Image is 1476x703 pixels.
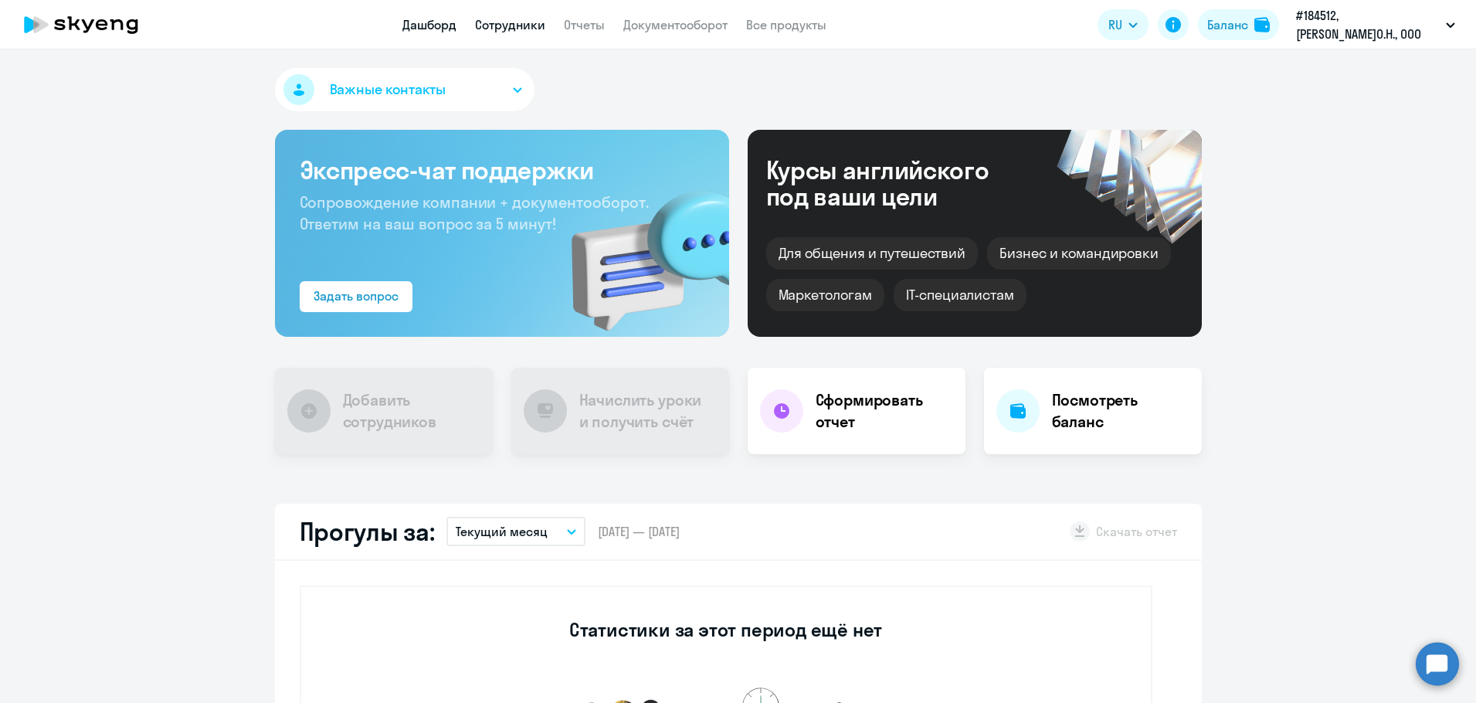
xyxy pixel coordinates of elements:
h4: Посмотреть баланс [1052,389,1189,433]
p: Текущий месяц [456,522,548,541]
h3: Статистики за этот период ещё нет [569,617,882,642]
a: Документооборот [623,17,728,32]
span: Важные контакты [330,80,446,100]
span: RU [1108,15,1122,34]
img: bg-img [549,163,729,337]
span: [DATE] — [DATE] [598,523,680,540]
h4: Начислить уроки и получить счёт [579,389,714,433]
div: IT-специалистам [894,279,1026,311]
button: Балансbalance [1198,9,1279,40]
p: #184512, [PERSON_NAME]О.Н., ООО [1296,6,1440,43]
span: Сопровождение компании + документооборот. Ответим на ваш вопрос за 5 минут! [300,192,649,233]
div: Бизнес и командировки [987,237,1171,270]
div: Баланс [1207,15,1248,34]
h4: Сформировать отчет [816,389,953,433]
button: RU [1098,9,1149,40]
a: Сотрудники [475,17,545,32]
button: #184512, [PERSON_NAME]О.Н., ООО [1288,6,1463,43]
h3: Экспресс-чат поддержки [300,155,704,185]
div: Для общения и путешествий [766,237,979,270]
button: Текущий месяц [446,517,585,546]
a: Все продукты [746,17,826,32]
div: Задать вопрос [314,287,399,305]
h2: Прогулы за: [300,516,435,547]
div: Маркетологам [766,279,884,311]
img: balance [1254,17,1270,32]
a: Дашборд [402,17,456,32]
button: Задать вопрос [300,281,412,312]
h4: Добавить сотрудников [343,389,480,433]
div: Курсы английского под ваши цели [766,157,1030,209]
button: Важные контакты [275,68,534,111]
a: Отчеты [564,17,605,32]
